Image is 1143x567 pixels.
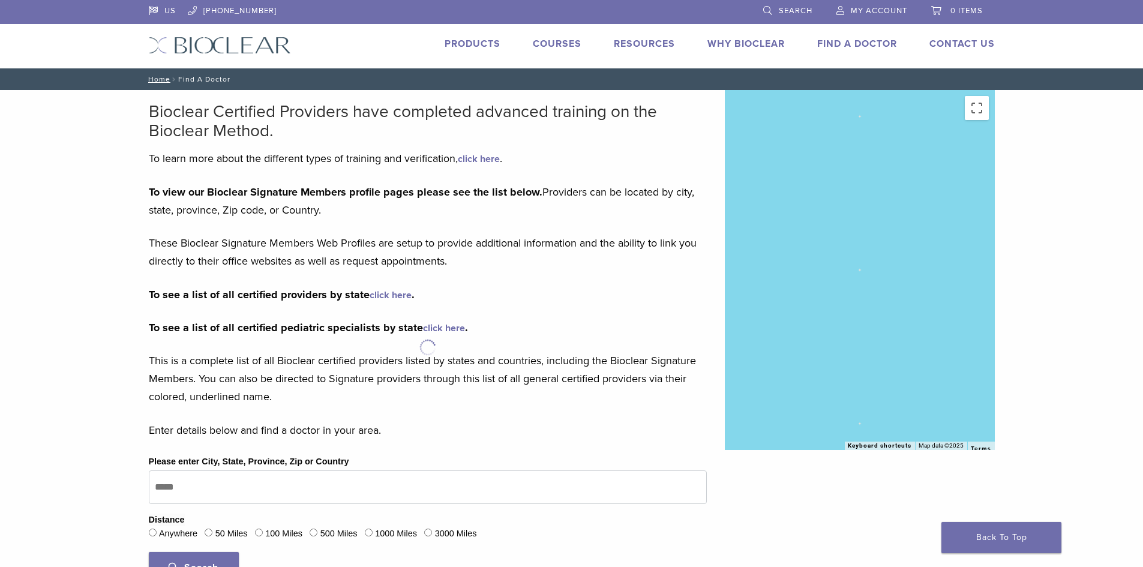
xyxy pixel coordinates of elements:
[149,183,707,219] p: Providers can be located by city, state, province, Zip code, or Country.
[215,527,248,541] label: 50 Miles
[971,445,991,452] a: Terms (opens in new tab)
[445,38,500,50] a: Products
[435,527,477,541] label: 3000 Miles
[950,6,983,16] span: 0 items
[728,434,767,450] img: Google
[929,38,995,50] a: Contact Us
[965,96,989,120] button: Toggle fullscreen view
[149,149,707,167] p: To learn more about the different types of training and verification, .
[149,321,468,334] strong: To see a list of all certified pediatric specialists by state .
[375,527,417,541] label: 1000 Miles
[919,442,964,449] span: Map data ©2025
[614,38,675,50] a: Resources
[159,527,197,541] label: Anywhere
[149,234,707,270] p: These Bioclear Signature Members Web Profiles are setup to provide additional information and the...
[320,527,358,541] label: 500 Miles
[149,352,707,406] p: This is a complete list of all Bioclear certified providers listed by states and countries, inclu...
[533,38,581,50] a: Courses
[423,322,465,334] a: click here
[370,289,412,301] a: click here
[145,75,170,83] a: Home
[265,527,302,541] label: 100 Miles
[851,6,907,16] span: My Account
[458,153,500,165] a: click here
[149,185,542,199] strong: To view our Bioclear Signature Members profile pages please see the list below.
[817,38,897,50] a: Find A Doctor
[149,102,707,140] h2: Bioclear Certified Providers have completed advanced training on the Bioclear Method.
[707,38,785,50] a: Why Bioclear
[941,522,1061,553] a: Back To Top
[149,421,707,439] p: Enter details below and find a doctor in your area.
[149,37,291,54] img: Bioclear
[728,434,767,450] a: Open this area in Google Maps (opens a new window)
[140,68,1004,90] nav: Find A Doctor
[149,514,185,527] legend: Distance
[149,288,415,301] strong: To see a list of all certified providers by state .
[848,442,911,450] button: Keyboard shortcuts
[170,76,178,82] span: /
[779,6,812,16] span: Search
[149,455,349,469] label: Please enter City, State, Province, Zip or Country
